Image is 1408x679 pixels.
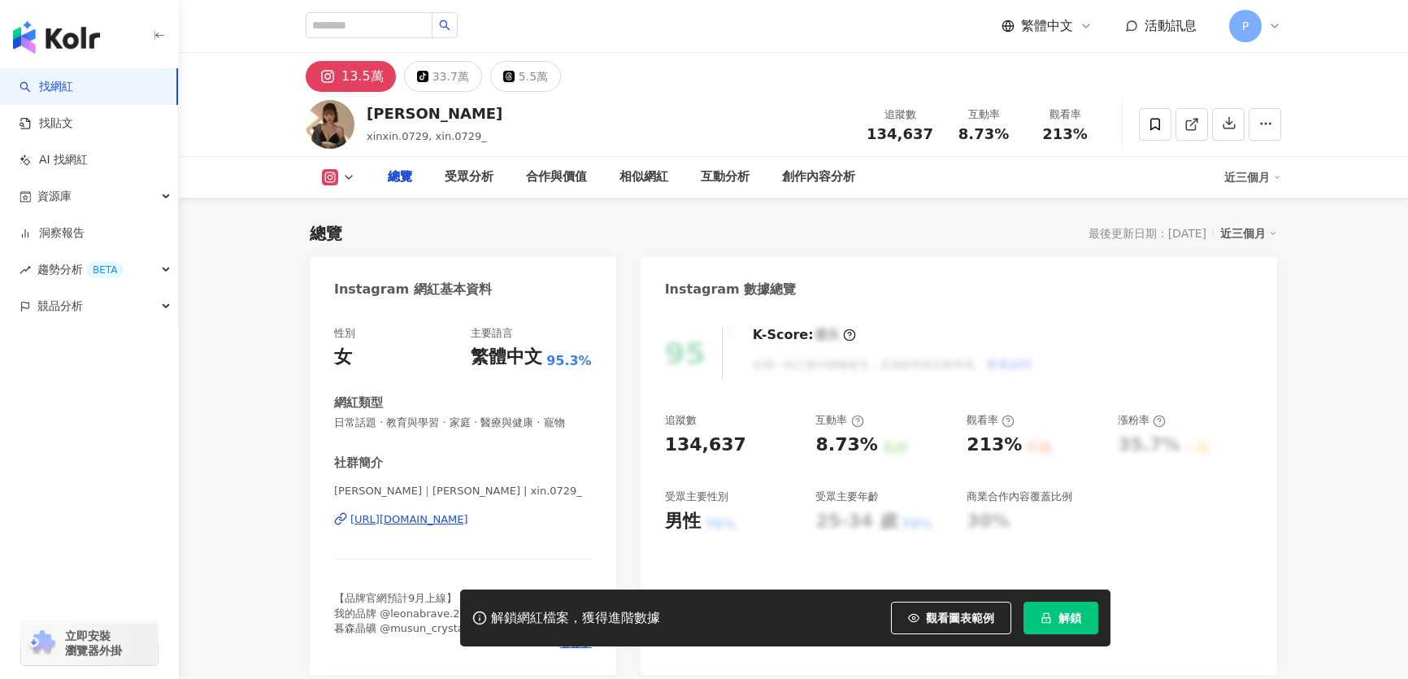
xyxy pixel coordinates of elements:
[445,168,493,187] div: 受眾分析
[665,490,728,504] div: 受眾主要性別
[334,512,592,527] a: [URL][DOMAIN_NAME]
[20,115,73,132] a: 找貼文
[867,125,933,142] span: 134,637
[1220,223,1277,244] div: 近三個月
[1118,413,1166,428] div: 漲粉率
[1089,227,1206,240] div: 最後更新日期：[DATE]
[1224,164,1281,190] div: 近三個月
[1034,107,1096,123] div: 觀看率
[367,130,487,142] span: xinxin.0729, xin.0729_
[782,168,855,187] div: 創作內容分析
[701,168,750,187] div: 互動分析
[439,20,450,31] span: search
[665,433,746,458] div: 134,637
[815,433,877,458] div: 8.73%
[334,416,592,430] span: 日常話題 · 教育與學習 · 家庭 · 醫療與健康 · 寵物
[404,61,482,92] button: 33.7萬
[334,281,492,298] div: Instagram 網紅基本資料
[21,621,158,665] a: chrome extension立即安裝 瀏覽器外掛
[546,352,592,370] span: 95.3%
[26,630,58,656] img: chrome extension
[815,413,863,428] div: 互動率
[1021,17,1073,35] span: 繁體中文
[526,168,587,187] div: 合作與價值
[867,107,933,123] div: 追蹤數
[753,326,856,344] div: K-Score :
[20,79,73,95] a: search找網紅
[350,512,468,527] div: [URL][DOMAIN_NAME]
[815,490,879,504] div: 受眾主要年齡
[967,490,1072,504] div: 商業合作內容覆蓋比例
[953,107,1015,123] div: 互動率
[967,433,1022,458] div: 213%
[519,65,548,88] div: 5.5萬
[37,288,83,324] span: 競品分析
[306,100,354,149] img: KOL Avatar
[65,629,122,658] span: 立即安裝 瀏覽器外掛
[471,326,513,341] div: 主要語言
[491,610,660,627] div: 解鎖網紅檔案，獲得進階數據
[1242,17,1249,35] span: P
[619,168,668,187] div: 相似網紅
[665,509,701,534] div: 男性
[334,394,383,411] div: 網紅類型
[490,61,561,92] button: 5.5萬
[1042,126,1088,142] span: 213%
[665,281,797,298] div: Instagram 數據總覽
[334,326,355,341] div: 性別
[665,413,697,428] div: 追蹤數
[13,21,100,54] img: logo
[86,262,124,278] div: BETA
[958,126,1009,142] span: 8.73%
[471,345,542,370] div: 繁體中文
[1023,602,1098,634] button: 解鎖
[310,222,342,245] div: 總覽
[432,65,469,88] div: 33.7萬
[37,251,124,288] span: 趨勢分析
[891,602,1011,634] button: 觀看圖表範例
[1041,612,1052,624] span: lock
[967,413,1015,428] div: 觀看率
[334,484,592,498] span: [PERSON_NAME]｜[PERSON_NAME] | xin.0729_
[926,612,994,625] span: 觀看圖表範例
[20,225,85,242] a: 洞察報告
[306,61,396,92] button: 13.5萬
[20,152,88,168] a: AI 找網紅
[1145,18,1197,33] span: 活動訊息
[37,178,72,215] span: 資源庫
[367,103,502,124] div: [PERSON_NAME]
[334,345,352,370] div: 女
[20,264,31,276] span: rise
[1058,612,1081,625] span: 解鎖
[341,65,384,88] div: 13.5萬
[388,168,412,187] div: 總覽
[334,455,383,472] div: 社群簡介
